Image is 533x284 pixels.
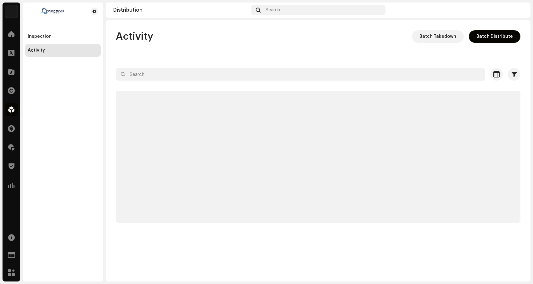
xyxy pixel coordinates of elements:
[116,68,485,81] input: Search
[412,30,464,43] button: Batch Takedown
[513,5,523,15] img: 887059f4-5702-4919-b727-2cffe1eac67b
[5,5,18,18] img: ba8ebd69-4295-4255-a456-837fa49e70b0
[266,8,280,13] span: Search
[469,30,520,43] button: Batch Distribute
[28,34,52,39] div: Inspection
[419,30,456,43] span: Batch Takedown
[476,30,513,43] span: Batch Distribute
[25,44,101,57] re-m-nav-item: Activity
[28,48,45,53] div: Activity
[28,8,81,15] img: 1700079e-4ef0-4080-9f73-176accfd31fe
[116,30,153,43] span: Activity
[113,8,248,13] div: Distribution
[25,30,101,43] re-m-nav-item: Inspection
